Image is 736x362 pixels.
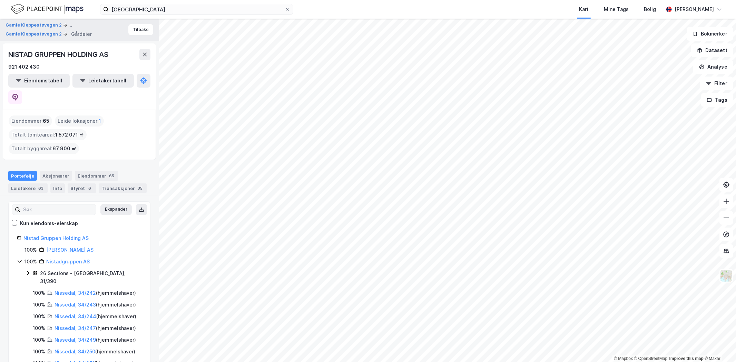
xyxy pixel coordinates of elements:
[669,356,704,361] a: Improve this map
[33,289,45,297] div: 100%
[100,204,132,215] button: Ekspander
[24,258,37,266] div: 100%
[33,324,45,332] div: 100%
[24,246,37,254] div: 100%
[634,356,668,361] a: OpenStreetMap
[700,77,733,90] button: Filter
[8,183,48,193] div: Leietakere
[23,235,89,241] a: Nistad Gruppen Holding AS
[55,336,136,344] div: ( hjemmelshaver )
[33,348,45,356] div: 100%
[99,183,147,193] div: Transaksjoner
[8,171,37,181] div: Portefølje
[701,329,736,362] div: Kontrollprogram for chat
[55,131,84,139] span: 1 572 071 ㎡
[40,171,72,181] div: Aksjonærer
[86,185,93,192] div: 6
[55,302,96,308] a: Nissedal, 34/243
[55,325,96,331] a: Nissedal, 34/247
[20,204,96,215] input: Søk
[40,269,142,286] div: 26 Sections - [GEOGRAPHIC_DATA], 31/390
[72,74,134,88] button: Leietakertabell
[55,290,96,296] a: Nissedal, 34/242
[687,27,733,41] button: Bokmerker
[6,31,63,38] button: Gamle Kleppestøvegen 2
[9,129,87,140] div: Totalt tomteareal :
[8,63,40,71] div: 921 402 430
[75,171,118,181] div: Eiendommer
[20,219,78,228] div: Kun eiendoms-eierskap
[33,301,45,309] div: 100%
[55,289,136,297] div: ( hjemmelshaver )
[720,269,733,282] img: Z
[579,5,589,13] div: Kart
[644,5,656,13] div: Bolig
[55,115,104,127] div: Leide lokasjoner :
[55,337,96,343] a: Nissedal, 34/249
[701,329,736,362] iframe: Chat Widget
[55,301,136,309] div: ( hjemmelshaver )
[11,3,84,15] img: logo.f888ab2527a4732fd821a326f86c7f29.svg
[71,30,92,38] div: Gårdeier
[691,43,733,57] button: Datasett
[46,247,94,253] a: [PERSON_NAME] AS
[55,324,136,332] div: ( hjemmelshaver )
[52,144,76,153] span: 67 900 ㎡
[8,74,70,88] button: Eiendomstabell
[693,60,733,74] button: Analyse
[68,183,96,193] div: Styret
[46,259,90,264] a: Nistadgruppen AS
[9,143,79,154] div: Totalt byggareal :
[701,93,733,107] button: Tags
[604,5,629,13] div: Mine Tags
[9,115,52,127] div: Eiendommer :
[109,4,285,14] input: Søk på adresse, matrikkel, gårdeiere, leietakere eller personer
[33,336,45,344] div: 100%
[136,185,144,192] div: 35
[55,313,96,319] a: Nissedal, 34/244
[68,21,72,29] div: ...
[614,356,633,361] a: Mapbox
[43,117,49,125] span: 65
[37,185,45,192] div: 63
[55,312,136,321] div: ( hjemmelshaver )
[55,348,135,356] div: ( hjemmelshaver )
[50,183,65,193] div: Info
[675,5,714,13] div: [PERSON_NAME]
[128,24,153,35] button: Tilbake
[108,172,116,179] div: 65
[99,117,101,125] span: 1
[33,312,45,321] div: 100%
[6,21,63,29] button: Gamle Kleppestøvegen 2
[55,349,95,354] a: Nissedal, 34/250
[8,49,110,60] div: NISTAD GRUPPEN HOLDING AS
